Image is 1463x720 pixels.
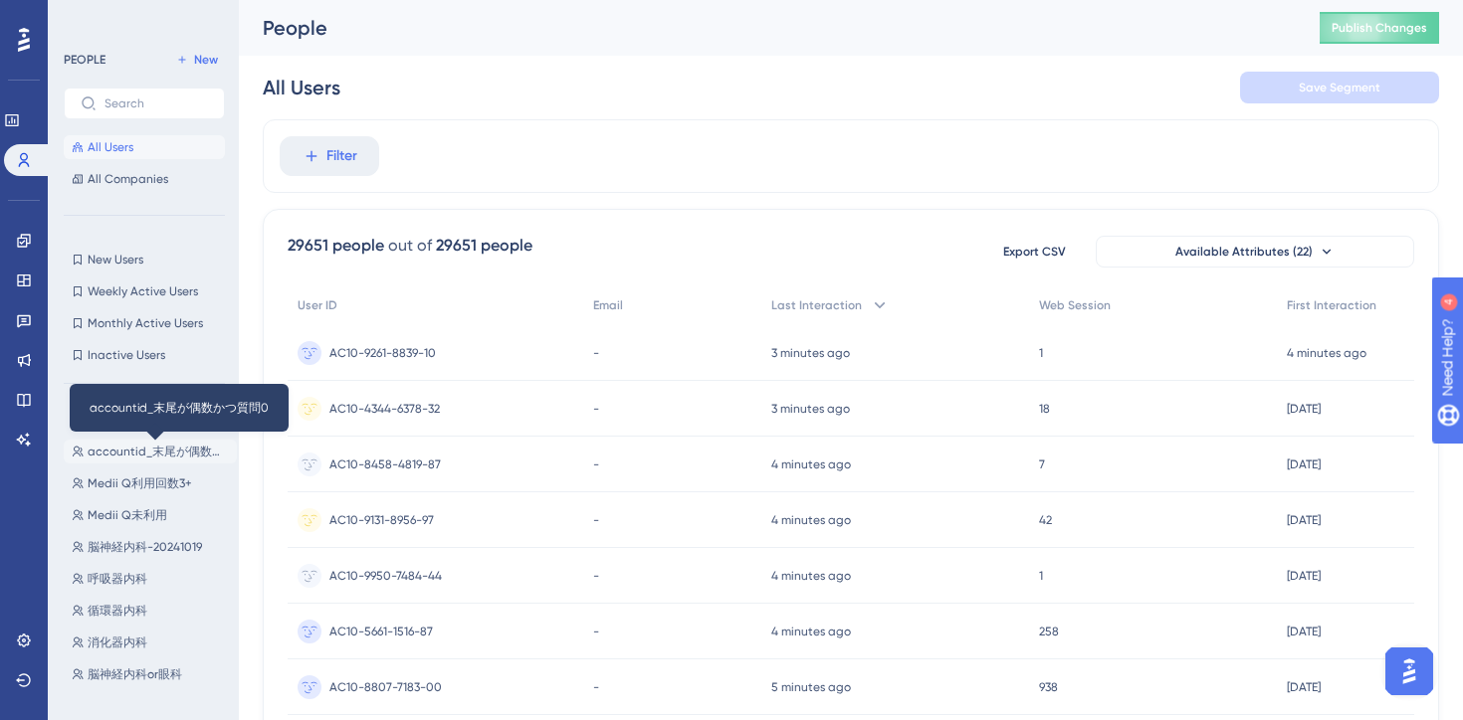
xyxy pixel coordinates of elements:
button: 8/26不具合UGクリックユーザー [64,408,237,432]
span: AC10-9950-7484-44 [329,568,442,584]
span: 18 [1039,401,1050,417]
span: 循環器内科 [88,603,147,619]
span: 7 [1039,456,1045,472]
span: Need Help? [47,5,124,29]
span: - [593,401,599,417]
time: 4 minutes ago [771,513,851,527]
time: 3 minutes ago [771,402,850,416]
span: accountid_末尾が偶数かつ質問0 [88,444,229,459]
div: 29651 people [436,234,532,258]
span: - [593,456,599,472]
span: Medii Q未利用 [88,507,167,523]
button: Medii Q未利用 [64,503,237,527]
span: Medii Q利用回数3+ [88,475,192,491]
span: 1 [1039,568,1043,584]
span: 消化器内科 [88,634,147,650]
button: Save Segment [1240,72,1439,103]
span: 呼吸器内科 [88,571,147,587]
span: All Users [88,139,133,155]
button: Weekly Active Users [64,279,225,303]
span: Weekly Active Users [88,283,198,299]
button: All Companies [64,167,225,191]
button: Medii Q利用回数3+ [64,471,237,495]
button: New Users [64,248,225,271]
time: [DATE] [1287,625,1321,638]
button: All Users [64,135,225,159]
div: All Users [263,74,340,101]
span: Monthly Active Users [88,315,203,331]
span: User ID [298,297,337,313]
span: Inactive Users [88,347,165,363]
button: New [169,48,225,72]
span: 938 [1039,679,1058,695]
time: [DATE] [1287,680,1321,694]
span: 脳神経内科or眼科 [88,666,182,682]
time: [DATE] [1287,569,1321,583]
span: Web Session [1039,297,1111,313]
span: AC10-5661-1516-87 [329,624,433,639]
div: out of [388,234,432,258]
time: 4 minutes ago [771,625,851,638]
span: Last Interaction [771,297,862,313]
button: Monthly Active Users [64,311,225,335]
span: New [194,52,218,68]
span: 42 [1039,512,1052,528]
span: New Users [88,252,143,268]
div: PEOPLE [64,52,105,68]
span: AC10-4344-6378-32 [329,401,440,417]
time: 3 minutes ago [771,346,850,360]
div: 4 [138,10,144,26]
span: - [593,568,599,584]
span: - [593,624,599,639]
span: - [593,679,599,695]
button: accountid_末尾が偶数かつ質問0 [64,440,237,463]
button: Export CSV [984,236,1084,268]
span: All Companies [88,171,168,187]
time: [DATE] [1287,457,1321,471]
iframe: UserGuiding AI Assistant Launcher [1379,641,1439,701]
span: AC10-9131-8956-97 [329,512,434,528]
button: Filter [280,136,379,176]
button: 循環器内科 [64,599,237,623]
span: Publish Changes [1332,20,1427,36]
time: 4 minutes ago [1287,346,1366,360]
span: 258 [1039,624,1059,639]
button: 消化器内科 [64,630,237,654]
span: First Interaction [1287,297,1376,313]
button: 呼吸器内科 [64,567,237,591]
span: Email [593,297,623,313]
time: 5 minutes ago [771,680,851,694]
span: Export CSV [1003,244,1066,260]
button: Available Attributes (22) [1096,236,1414,268]
input: Search [104,96,208,110]
button: Inactive Users [64,343,225,367]
span: - [593,512,599,528]
span: Available Attributes (22) [1175,244,1313,260]
button: 脳神経内科-20241019 [64,535,237,559]
time: [DATE] [1287,402,1321,416]
button: 脳神経内科or眼科 [64,662,237,686]
time: [DATE] [1287,513,1321,527]
button: Publish Changes [1320,12,1439,44]
span: AC10-8458-4819-87 [329,456,441,472]
div: 29651 people [288,234,384,258]
span: Save Segment [1299,80,1380,95]
span: Filter [326,144,357,168]
div: People [263,14,1270,42]
time: 4 minutes ago [771,569,851,583]
span: 脳神経内科-20241019 [88,539,202,555]
time: 4 minutes ago [771,457,851,471]
span: 1 [1039,345,1043,361]
span: - [593,345,599,361]
span: AC10-9261-8839-10 [329,345,436,361]
span: AC10-8807-7183-00 [329,679,442,695]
